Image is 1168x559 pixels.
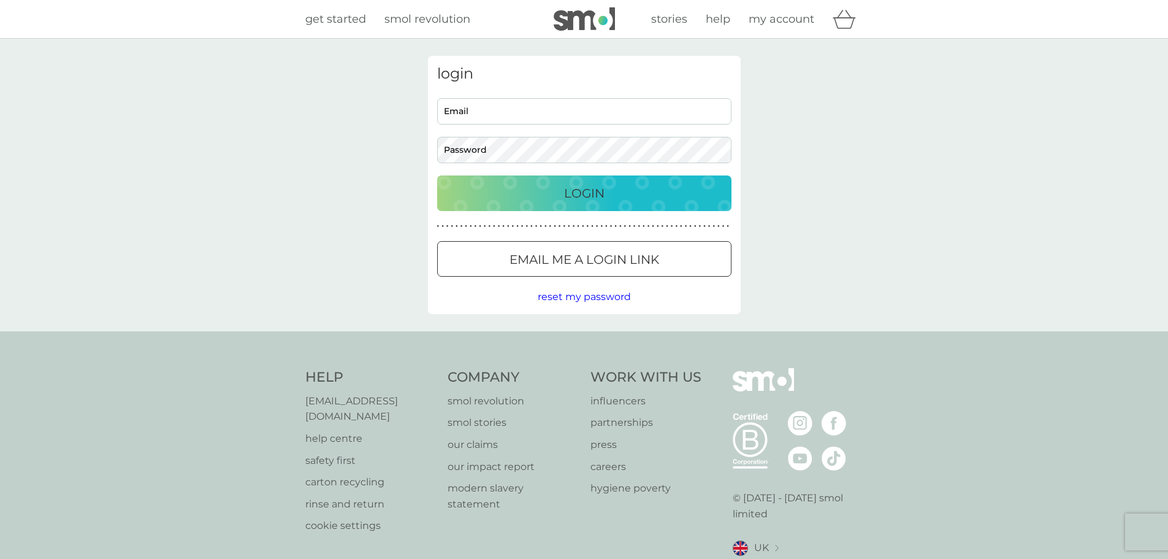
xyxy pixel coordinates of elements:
[587,223,589,229] p: ●
[451,223,453,229] p: ●
[628,223,631,229] p: ●
[590,415,701,431] a: partnerships
[727,223,729,229] p: ●
[564,183,605,203] p: Login
[822,446,846,471] img: visit the smol Tiktok page
[437,65,731,83] h3: login
[493,223,495,229] p: ●
[568,223,570,229] p: ●
[460,223,463,229] p: ●
[722,223,725,229] p: ●
[666,223,668,229] p: ●
[590,393,701,409] a: influencers
[554,7,615,31] img: smol
[712,223,715,229] p: ●
[822,411,846,436] img: visit the smol Facebook page
[305,393,436,425] p: [EMAIL_ADDRESS][DOMAIN_NAME]
[591,223,594,229] p: ●
[833,7,863,31] div: basket
[512,223,514,229] p: ●
[733,541,748,556] img: UK flag
[590,368,701,387] h4: Work With Us
[448,368,578,387] h4: Company
[305,474,436,490] p: carton recycling
[652,223,654,229] p: ●
[448,459,578,475] a: our impact report
[657,223,659,229] p: ●
[590,480,701,496] a: hygiene poverty
[448,415,578,431] a: smol stories
[699,223,701,229] p: ●
[448,480,578,512] a: modern slavery statement
[384,12,470,26] span: smol revolution
[538,291,631,303] span: reset my password
[446,223,449,229] p: ●
[525,223,528,229] p: ●
[624,223,627,229] p: ●
[305,518,436,534] a: cookie settings
[694,223,697,229] p: ●
[538,289,631,305] button: reset my password
[680,223,682,229] p: ●
[708,223,711,229] p: ●
[535,223,538,229] p: ●
[465,223,467,229] p: ●
[488,223,490,229] p: ●
[633,223,636,229] p: ●
[437,175,731,211] button: Login
[610,223,613,229] p: ●
[305,10,366,28] a: get started
[582,223,584,229] p: ●
[749,10,814,28] a: my account
[651,12,687,26] span: stories
[754,540,769,556] span: UK
[470,223,472,229] p: ●
[577,223,579,229] p: ●
[530,223,533,229] p: ●
[671,223,673,229] p: ●
[441,223,444,229] p: ●
[507,223,510,229] p: ●
[596,223,598,229] p: ●
[305,431,436,447] p: help centre
[788,411,812,436] img: visit the smol Instagram page
[484,223,486,229] p: ●
[651,10,687,28] a: stories
[614,223,617,229] p: ●
[540,223,542,229] p: ●
[502,223,505,229] p: ●
[305,12,366,26] span: get started
[448,393,578,409] a: smol revolution
[437,241,731,277] button: Email me a login link
[706,12,730,26] span: help
[510,250,659,269] p: Email me a login link
[563,223,565,229] p: ●
[685,223,687,229] p: ●
[448,437,578,453] a: our claims
[775,545,779,552] img: select a new location
[689,223,692,229] p: ●
[559,223,561,229] p: ●
[305,496,436,512] p: rinse and return
[498,223,500,229] p: ●
[573,223,575,229] p: ●
[554,223,556,229] p: ●
[675,223,678,229] p: ●
[305,368,436,387] h4: Help
[703,223,706,229] p: ●
[305,453,436,469] a: safety first
[590,459,701,475] a: careers
[733,368,794,410] img: smol
[638,223,640,229] p: ●
[590,437,701,453] a: press
[605,223,608,229] p: ●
